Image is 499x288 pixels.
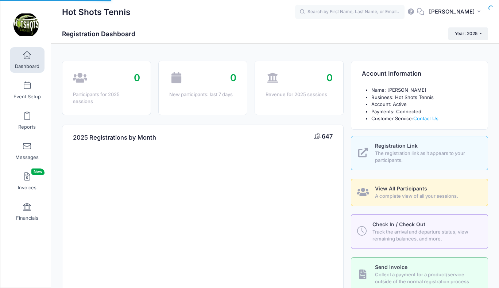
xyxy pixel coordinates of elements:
[18,185,36,191] span: Invoices
[295,5,405,19] input: Search by First Name, Last Name, or Email...
[10,47,45,73] a: Dashboard
[429,8,475,16] span: [PERSON_NAME]
[351,179,488,206] a: View All Participants A complete view of all your sessions.
[18,124,36,130] span: Reports
[375,185,427,192] span: View All Participants
[371,87,477,94] li: Name: [PERSON_NAME]
[375,143,418,149] span: Registration Link
[13,94,41,100] span: Event Setup
[375,193,480,200] span: A complete view of all your sessions.
[31,168,45,175] span: New
[371,115,477,122] li: Customer Service:
[0,8,51,42] a: Hot Shots Tennis
[169,91,236,98] div: New participants: last 7 days
[372,228,479,243] span: Track the arrival and departure status, view remaining balances, and more.
[371,94,477,101] li: Business: Hot Shots Tennis
[351,214,488,249] a: Check In / Check Out Track the arrival and departure status, view remaining balances, and more.
[134,72,140,83] span: 0
[424,4,488,20] button: [PERSON_NAME]
[372,221,425,227] span: Check In / Check Out
[230,72,236,83] span: 0
[371,108,477,115] li: Payments: Connected
[10,77,45,103] a: Event Setup
[12,11,40,39] img: Hot Shots Tennis
[15,63,39,69] span: Dashboard
[73,91,140,105] div: Participants for 2025 sessions
[455,31,477,36] span: Year: 2025
[351,136,488,170] a: Registration Link The registration link as it appears to your participants.
[10,138,45,164] a: Messages
[362,64,421,84] h4: Account Information
[62,30,142,38] h1: Registration Dashboard
[371,101,477,108] li: Account: Active
[322,133,333,140] span: 647
[413,115,438,121] a: Contact Us
[10,108,45,133] a: Reports
[266,91,333,98] div: Revenue for 2025 sessions
[16,215,38,221] span: Financials
[73,127,156,148] h4: 2025 Registrations by Month
[375,271,480,285] span: Collect a payment for a product/service outside of the normal registration process
[375,264,407,270] span: Send Invoice
[326,72,333,83] span: 0
[375,150,480,164] span: The registration link as it appears to your participants.
[10,168,45,194] a: InvoicesNew
[448,27,488,40] button: Year: 2025
[10,199,45,224] a: Financials
[15,154,39,160] span: Messages
[62,4,131,20] h1: Hot Shots Tennis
